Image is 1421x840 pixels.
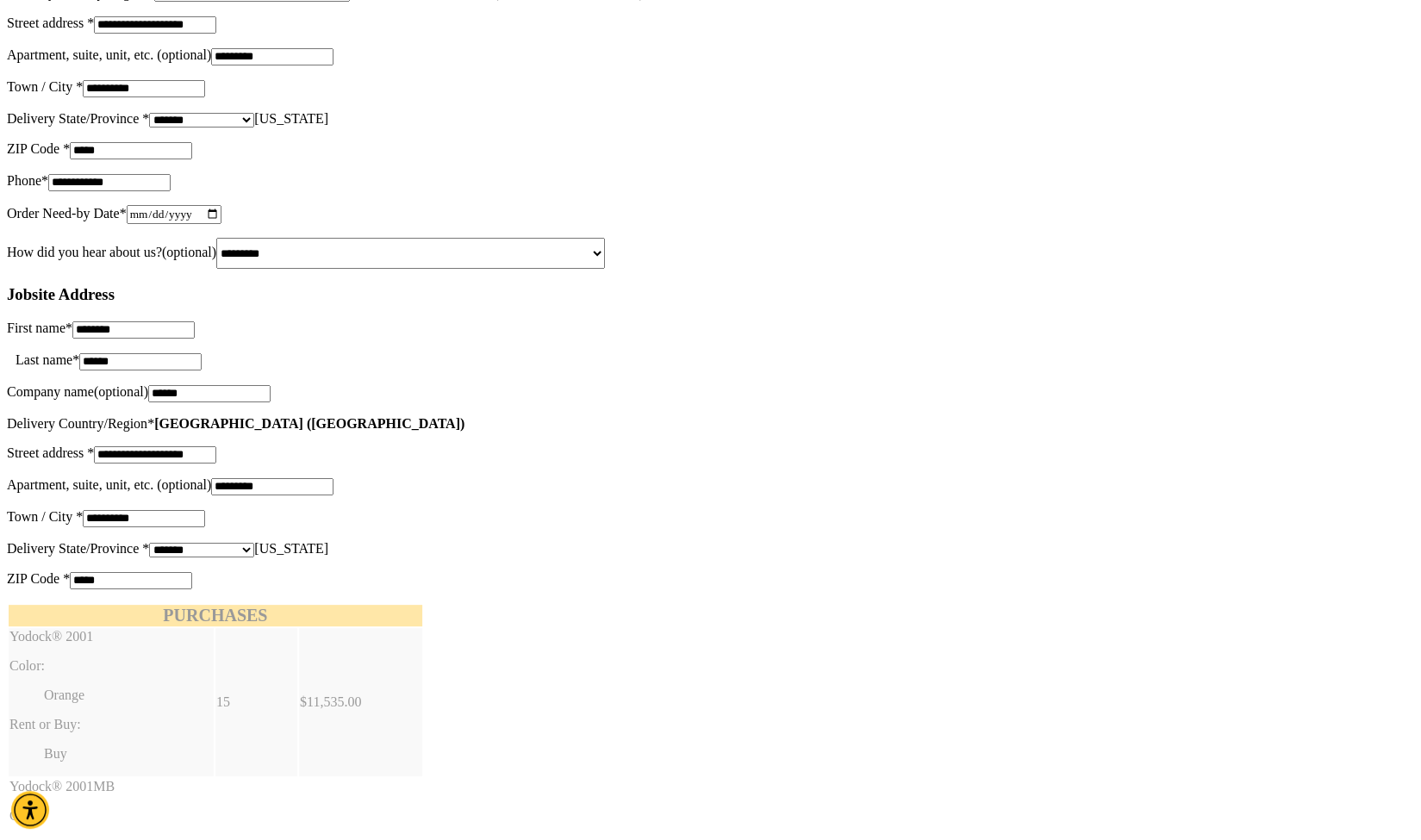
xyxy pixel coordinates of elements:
span: (optional) [157,477,211,492]
span: (optional) [162,245,216,259]
label: Order Need-by Date [7,206,127,221]
label: First name [7,320,72,335]
label: Street address [7,445,94,460]
label: Phone [7,173,48,188]
label: Town / City [7,509,83,524]
label: Delivery State/Province [7,541,149,556]
label: ZIP Code [7,141,70,156]
label: Last name [16,352,79,367]
strong: [GEOGRAPHIC_DATA] ([GEOGRAPHIC_DATA]) [154,416,464,431]
span: Florida [254,541,328,556]
label: Town / City [7,79,83,94]
span: Jobsite Address [7,285,115,303]
span: Delivery State/Province [254,541,328,556]
span: Delivery State/Province [254,111,328,126]
span: Florida [254,111,328,126]
label: How did you hear about us? [7,245,216,259]
label: Delivery Country/Region [7,416,154,431]
label: Street address [7,16,94,30]
label: ZIP Code [7,571,70,586]
label: Apartment, suite, unit, etc. [7,47,211,62]
span: (optional) [157,47,211,62]
label: Delivery State/Province [7,111,149,126]
div: Accessibility Menu [11,791,49,829]
label: Company name [7,384,148,399]
label: Apartment, suite, unit, etc. [7,477,211,492]
span: (optional) [94,384,148,399]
